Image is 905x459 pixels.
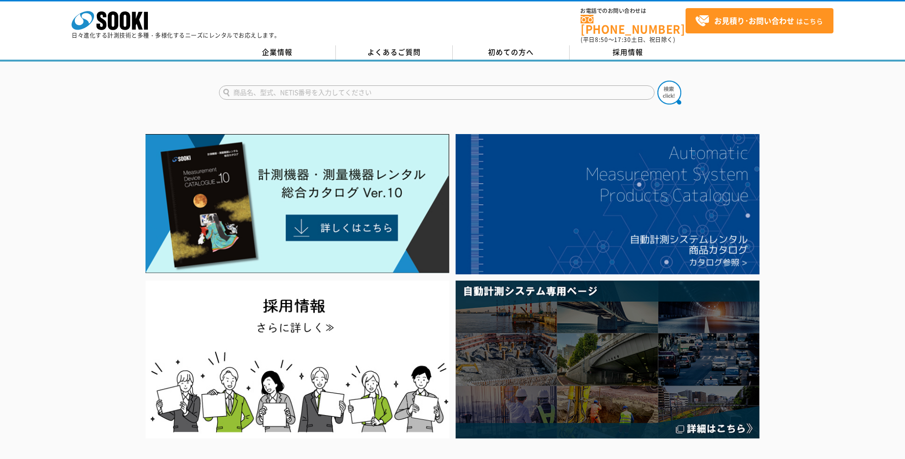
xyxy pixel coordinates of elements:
a: 企業情報 [219,45,336,60]
p: 日々進化する計測技術と多種・多様化するニーズにレンタルでお応えします。 [72,32,281,38]
a: よくあるご質問 [336,45,453,60]
span: (平日 ～ 土日、祝日除く) [581,35,675,44]
a: お見積り･お問い合わせはこちら [686,8,833,33]
img: Catalog Ver10 [146,134,449,273]
input: 商品名、型式、NETIS番号を入力してください [219,85,655,100]
span: 初めての方へ [488,47,534,57]
img: btn_search.png [657,81,681,104]
span: 8:50 [595,35,608,44]
img: 自動計測システム専用ページ [456,281,759,438]
a: 採用情報 [570,45,687,60]
img: 自動計測システムカタログ [456,134,759,274]
strong: お見積り･お問い合わせ [714,15,794,26]
img: SOOKI recruit [146,281,449,438]
span: 17:30 [614,35,631,44]
span: お電話でのお問い合わせは [581,8,686,14]
a: 初めての方へ [453,45,570,60]
a: [PHONE_NUMBER] [581,15,686,34]
span: はこちら [695,14,823,28]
